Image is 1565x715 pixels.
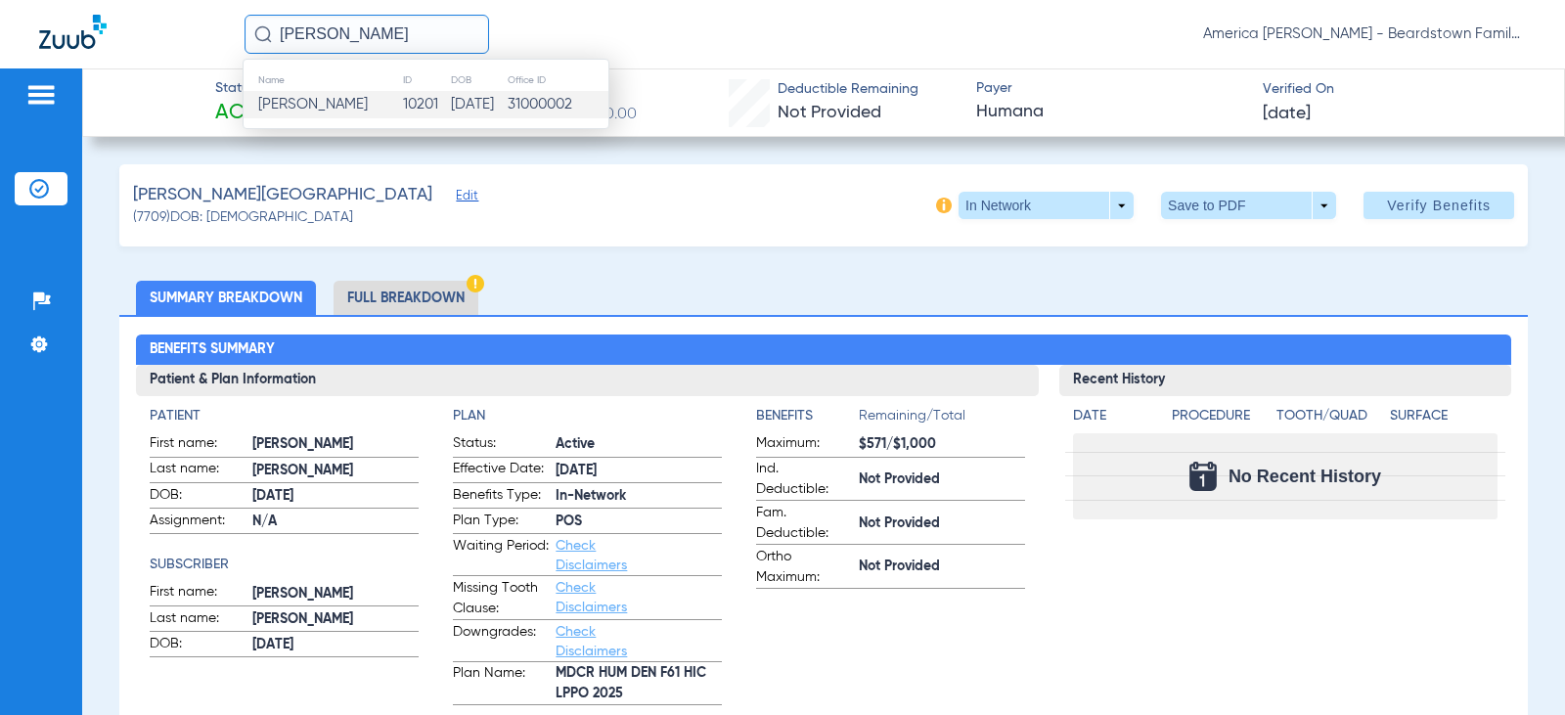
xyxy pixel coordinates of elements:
span: Humana [976,100,1246,124]
span: Plan Type: [453,511,549,534]
button: Verify Benefits [1364,192,1514,219]
img: info-icon [936,198,952,213]
span: Verified On [1263,79,1533,100]
h2: Benefits Summary [136,335,1510,366]
img: Calendar [1189,462,1217,491]
li: Summary Breakdown [136,281,316,315]
span: [PERSON_NAME][GEOGRAPHIC_DATA] [133,183,432,207]
span: Not Provided [859,557,1025,577]
span: Last name: [150,608,246,632]
app-breakdown-title: Procedure [1172,406,1269,433]
span: [PERSON_NAME] [252,609,419,630]
li: Full Breakdown [334,281,478,315]
span: DOB: [150,485,246,509]
span: [DATE] [252,635,419,655]
span: Not Provided [859,514,1025,534]
button: In Network [959,192,1134,219]
a: Check Disclaimers [556,581,627,614]
span: [DATE] [556,461,722,481]
span: Verify Benefits [1387,198,1491,213]
h4: Plan [453,406,722,426]
span: POS [556,512,722,532]
span: Payer [976,78,1246,99]
h3: Recent History [1059,365,1510,396]
img: Search Icon [254,25,272,43]
th: ID [402,69,449,91]
h4: Subscriber [150,555,419,575]
span: Deductible Remaining [778,79,918,100]
span: $571/$1,000 [859,434,1025,455]
span: Waiting Period: [453,536,549,575]
th: Name [244,69,402,91]
app-breakdown-title: Date [1073,406,1155,433]
span: Edit [456,189,473,207]
span: [PERSON_NAME] [252,461,419,481]
span: Downgrades: [453,622,549,661]
span: [DATE] [252,486,419,507]
span: [PERSON_NAME] [252,584,419,604]
span: America [PERSON_NAME] - Beardstown Family Dental [1203,24,1526,44]
img: Hazard [467,275,484,292]
span: Status [215,78,284,99]
span: Active [215,100,284,127]
a: Check Disclaimers [556,539,627,572]
span: Not Provided [859,469,1025,490]
span: Ind. Deductible: [756,459,852,500]
h4: Procedure [1172,406,1269,426]
span: First name: [150,433,246,457]
span: Status: [453,433,549,457]
span: [PERSON_NAME] [252,434,419,455]
td: [DATE] [450,91,507,118]
app-breakdown-title: Benefits [756,406,859,433]
span: Remaining/Total [859,406,1025,433]
img: Zuub Logo [39,15,107,49]
span: Maximum: [756,433,852,457]
span: [DATE] [1263,102,1311,126]
app-breakdown-title: Surface [1390,406,1497,433]
span: Effective Date: [453,459,549,482]
span: MDCR HUM DEN F61 HIC LPPO 2025 [556,663,722,704]
h4: Patient [150,406,419,426]
span: No Recent History [1229,467,1381,486]
span: DOB: [150,634,246,657]
th: DOB [450,69,507,91]
span: Active [556,434,722,455]
button: Save to PDF [1161,192,1336,219]
span: First name: [150,582,246,605]
th: Office ID [507,69,608,91]
span: [PERSON_NAME] [258,97,368,112]
app-breakdown-title: Tooth/Quad [1276,406,1383,433]
span: Last name: [150,459,246,482]
span: Assignment: [150,511,246,534]
h3: Patient & Plan Information [136,365,1039,396]
h4: Tooth/Quad [1276,406,1383,426]
span: N/A [252,512,419,532]
img: hamburger-icon [25,83,57,107]
span: Not Provided [778,104,881,121]
span: In-Network [556,486,722,507]
a: Check Disclaimers [556,625,627,658]
h4: Surface [1390,406,1497,426]
span: Ortho Maximum: [756,547,852,588]
input: Search for patients [245,15,489,54]
td: 31000002 [507,91,608,118]
h4: Date [1073,406,1155,426]
td: 10201 [402,91,449,118]
span: Plan Name: [453,663,549,704]
span: (7709) DOB: [DEMOGRAPHIC_DATA] [133,207,353,228]
span: Benefits Type: [453,485,549,509]
span: Fam. Deductible: [756,503,852,544]
span: Missing Tooth Clause: [453,578,549,619]
h4: Benefits [756,406,859,426]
